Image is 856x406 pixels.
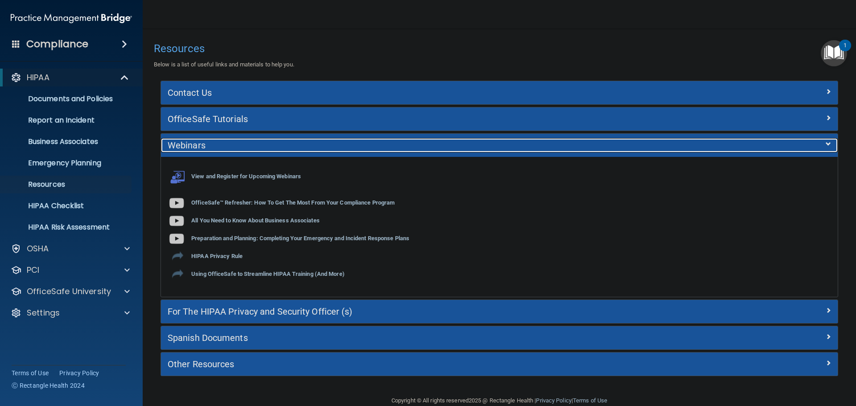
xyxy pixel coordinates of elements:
[154,43,845,54] h4: Resources
[27,308,60,318] p: Settings
[168,304,831,319] a: For The HIPAA Privacy and Security Officer (s)
[11,9,132,27] img: PMB logo
[11,308,130,318] a: Settings
[59,369,99,377] a: Privacy Policy
[26,38,88,50] h4: Compliance
[168,138,831,152] a: Webinars
[168,307,662,316] h5: For The HIPAA Privacy and Security Officer (s)
[11,265,130,275] a: PCI
[191,173,301,180] b: View and Register for Upcoming Webinars
[844,45,847,57] div: 1
[168,112,831,126] a: OfficeSafe Tutorials
[11,72,129,83] a: HIPAA
[168,230,185,248] img: gray_youtube_icon.38fcd6cc.png
[168,194,185,212] img: gray_youtube_icon.38fcd6cc.png
[27,265,39,275] p: PCI
[191,253,243,260] b: HIPAA Privacy Rule
[27,286,111,297] p: OfficeSafe University
[168,271,345,278] a: Using OfficeSafe to Streamline HIPAA Training (And More)
[191,217,320,224] b: All You Need to Know About Business Associates
[168,86,831,100] a: Contact Us
[12,381,85,390] span: Ⓒ Rectangle Health 2024
[6,223,128,232] p: HIPAA Risk Assessment
[168,114,662,124] h5: OfficeSafe Tutorials
[27,243,49,254] p: OSHA
[191,200,395,206] b: OfficeSafe™ Refresher: How To Get The Most From Your Compliance Program
[6,137,128,146] p: Business Associates
[536,397,571,404] a: Privacy Policy
[6,180,128,189] p: Resources
[191,235,409,242] b: Preparation and Planning: Completing Your Emergency and Incident Response Plans
[11,286,130,297] a: OfficeSafe University
[821,40,847,66] button: Open Resource Center, 1 new notification
[6,116,128,125] p: Report an Incident
[168,140,662,150] h5: Webinars
[573,397,607,404] a: Terms of Use
[11,243,130,254] a: OSHA
[168,88,662,98] h5: Contact Us
[27,72,49,83] p: HIPAA
[168,212,185,230] img: gray_youtube_icon.38fcd6cc.png
[172,268,183,279] img: icon-export.b9366987.png
[168,333,662,343] h5: Spanish Documents
[168,359,662,369] h5: Other Resources
[154,61,294,68] span: Below is a list of useful links and materials to help you.
[191,271,345,278] b: Using OfficeSafe to Streamline HIPAA Training (And More)
[6,94,128,103] p: Documents and Policies
[168,253,243,260] a: HIPAA Privacy Rule
[172,250,183,261] img: icon-export.b9366987.png
[168,357,831,371] a: Other Resources
[12,369,49,377] a: Terms of Use
[168,331,831,345] a: Spanish Documents
[6,159,128,168] p: Emergency Planning
[168,170,185,184] img: webinarIcon.c7ebbf15.png
[6,201,128,210] p: HIPAA Checklist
